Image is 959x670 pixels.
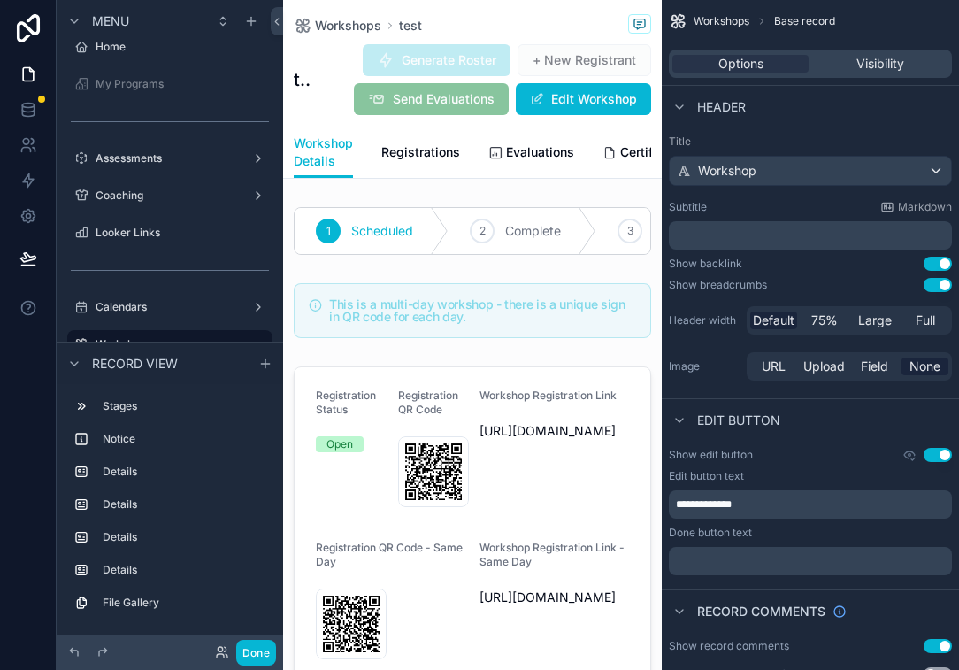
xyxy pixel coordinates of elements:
[803,358,845,375] span: Upload
[669,639,789,653] div: Show record comments
[669,526,752,540] label: Done button text
[57,384,283,635] div: scrollable content
[762,358,786,375] span: URL
[67,181,272,210] a: Coaching
[898,200,952,214] span: Markdown
[103,596,265,610] label: File Gallery
[92,12,129,30] span: Menu
[669,156,952,186] button: Workshop
[861,358,888,375] span: Field
[381,143,460,161] span: Registrations
[516,83,651,115] button: Edit Workshop
[67,330,272,358] a: Workshops
[697,412,780,429] span: Edit button
[103,497,265,512] label: Details
[916,312,935,329] span: Full
[67,293,272,321] a: Calendars
[602,136,689,172] a: Certificates
[294,67,311,92] h1: test
[96,189,244,203] label: Coaching
[96,226,269,240] label: Looker Links
[67,70,272,98] a: My Programs
[67,144,272,173] a: Assessments
[294,127,353,179] a: Workshop Details
[96,77,269,91] label: My Programs
[669,359,740,374] label: Image
[669,221,952,250] div: scrollable content
[718,55,763,73] span: Options
[92,355,178,373] span: Record view
[698,162,756,180] span: Workshop
[103,465,265,479] label: Details
[669,547,952,575] div: scrollable content
[103,563,265,577] label: Details
[669,448,753,462] label: Show edit button
[669,200,707,214] label: Subtitle
[620,143,689,161] span: Certificates
[669,469,744,483] label: Edit button text
[488,136,574,172] a: Evaluations
[669,278,767,292] div: Show breadcrumbs
[67,33,272,61] a: Home
[669,313,740,327] label: Header width
[96,337,262,351] label: Workshops
[697,98,746,116] span: Header
[697,603,825,620] span: Record comments
[858,312,892,329] span: Large
[381,136,460,172] a: Registrations
[236,640,276,666] button: Done
[103,432,265,446] label: Notice
[96,300,244,314] label: Calendars
[294,135,353,170] span: Workshop Details
[811,312,838,329] span: 75%
[774,14,835,28] span: Base record
[909,358,940,375] span: None
[506,143,574,161] span: Evaluations
[315,17,381,35] span: Workshops
[96,40,269,54] label: Home
[96,151,244,166] label: Assessments
[880,200,952,214] a: Markdown
[103,530,265,544] label: Details
[103,399,265,413] label: Stages
[669,257,742,271] div: Show backlink
[669,490,952,519] div: scrollable content
[669,135,952,149] label: Title
[694,14,749,28] span: Workshops
[399,17,422,35] a: test
[753,312,794,329] span: Default
[67,219,272,247] a: Looker Links
[294,17,381,35] a: Workshops
[856,55,904,73] span: Visibility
